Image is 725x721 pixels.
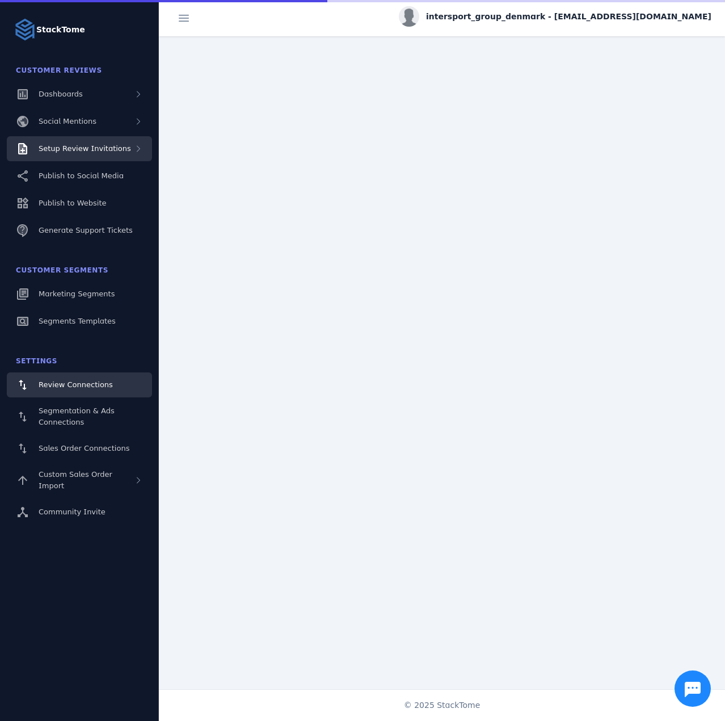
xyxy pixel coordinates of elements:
[399,6,711,27] button: intersport_group_denmark - [EMAIL_ADDRESS][DOMAIN_NAME]
[39,380,113,389] span: Review Connections
[39,290,115,298] span: Marketing Segments
[39,144,131,153] span: Setup Review Invitations
[7,309,152,334] a: Segments Templates
[39,226,133,234] span: Generate Support Tickets
[39,508,106,516] span: Community Invite
[39,90,83,98] span: Dashboards
[7,191,152,216] a: Publish to Website
[16,266,108,274] span: Customer Segments
[16,357,57,365] span: Settings
[39,444,129,452] span: Sales Order Connections
[7,282,152,307] a: Marketing Segments
[7,400,152,434] a: Segmentation & Ads Connections
[39,117,96,125] span: Social Mentions
[39,317,116,325] span: Segments Templates
[404,699,480,711] span: © 2025 StackTome
[36,24,85,36] strong: StackTome
[7,500,152,525] a: Community Invite
[39,199,106,207] span: Publish to Website
[16,66,102,74] span: Customer Reviews
[7,218,152,243] a: Generate Support Tickets
[7,164,152,188] a: Publish to Social Media
[426,11,711,23] span: intersport_group_denmark - [EMAIL_ADDRESS][DOMAIN_NAME]
[39,171,124,180] span: Publish to Social Media
[399,6,419,27] img: profile.jpg
[7,372,152,397] a: Review Connections
[14,18,36,41] img: Logo image
[39,470,112,490] span: Custom Sales Order Import
[39,406,115,426] span: Segmentation & Ads Connections
[7,436,152,461] a: Sales Order Connections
